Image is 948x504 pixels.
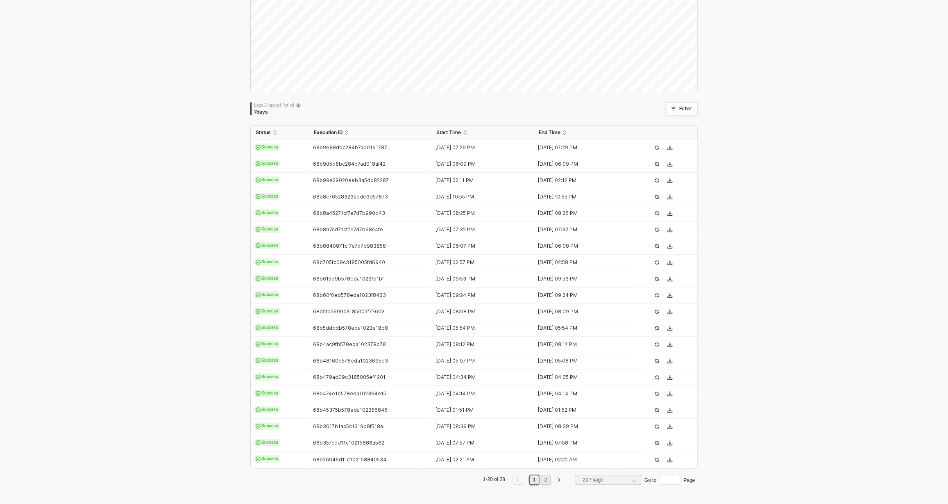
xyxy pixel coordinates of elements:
span: icon-cards [256,227,261,232]
span: Success [253,193,281,200]
span: icon-download [667,457,672,462]
span: icon-download [667,244,672,249]
th: End Time [534,125,636,140]
span: Success [253,422,281,430]
span: icon-download [667,342,672,347]
span: icon-download [667,309,672,314]
span: Success [253,144,281,151]
li: 1 [529,475,539,485]
span: Status [256,129,271,136]
span: 68b5ddbdb578eda1023e18d8 [313,325,388,331]
span: icon-success-page [654,326,659,331]
span: icon-success-page [654,227,659,232]
span: 68b705fc09c3185005fd6940 [313,259,385,265]
span: icon-cards [256,178,261,182]
div: [DATE] 09:24 PM [431,292,527,299]
span: Success [253,258,281,266]
div: [DATE] 07:29 PM [431,144,527,151]
span: Success [253,406,281,413]
span: 68b8840871cf7e7d7b983858 [313,243,386,249]
span: icon-cards [256,374,261,379]
div: [DATE] 09:24 PM [534,292,630,299]
span: icon-success-page [654,211,659,216]
span: icon-success-page [654,260,659,265]
div: [DATE] 02:21 AM [431,456,527,463]
div: [DATE] 04:35 PM [534,374,630,381]
span: 68b26046d11c102158840534 [313,456,386,463]
span: right [556,477,561,482]
span: icon-download [667,227,672,232]
div: [DATE] 08:08 PM [431,308,527,315]
button: right [553,475,564,485]
li: Next Page [552,475,565,485]
span: 68b5fd5909c3185005f77603 [313,308,384,315]
span: icon-download [667,326,672,331]
div: [DATE] 10:55 PM [534,194,630,200]
span: icon-download [667,293,672,298]
div: [DATE] 06:09 PM [534,161,630,167]
div: Filter [679,105,692,112]
span: left [515,477,520,482]
input: Page Size [580,475,636,484]
span: Success [253,439,281,446]
span: icon-download [667,178,672,183]
span: icon-cards [256,358,261,363]
span: icon-success-page [654,178,659,183]
span: 20 / page [583,474,636,486]
span: Start Time [436,129,461,136]
span: icon-success-page [654,391,659,396]
span: 68b3617b1ac5c1319b8f518a [313,423,383,429]
div: [DATE] 05:08 PM [534,358,630,364]
span: Success [253,176,281,184]
div: Go to Page [644,475,695,485]
div: [DATE] 05:07 PM [431,358,527,364]
span: Success [253,455,281,463]
span: icon-cards [256,161,261,166]
span: icon-cards [256,325,261,330]
span: icon-success-page [654,457,659,462]
span: icon-success-page [654,424,659,429]
div: [DATE] 07:58 PM [534,440,630,446]
span: icon-success-page [654,342,659,347]
span: Success [253,226,281,233]
div: [DATE] 08:26 PM [534,210,630,217]
div: [DATE] 01:51 PM [431,407,527,413]
span: 68b9e88dbc284b7ad0191787 [313,144,387,151]
div: [DATE] 05:54 PM [534,325,630,331]
span: icon-download [667,375,672,380]
span: 68b479ad09c3185005ef4201 [313,374,385,380]
span: icon-success-page [654,162,659,166]
span: 68b48160b578eda1023695e3 [313,358,388,364]
div: [DATE] 08:25 PM [431,210,527,217]
span: Success [253,275,281,282]
span: icon-download [667,440,672,445]
span: Success [253,390,281,397]
span: icon-cards [256,391,261,396]
div: [DATE] 07:32 PM [431,226,527,233]
span: icon-download [667,408,672,413]
span: 68b8a45271cf7e7d7b990d43 [313,210,385,216]
span: icon-success-page [654,440,659,445]
span: Success [253,324,281,331]
span: icon-cards [256,407,261,412]
input: Page [660,475,680,485]
li: 2 [541,475,551,485]
span: 68b474e1b578eda102364e15 [313,390,386,397]
span: icon-cards [256,292,261,297]
span: 68b4ac9fb578eda102378b78 [313,341,386,347]
div: [DATE] 10:55 PM [431,194,527,200]
div: Logs Disposal Period [254,102,301,108]
span: Success [253,373,281,381]
span: icon-cards [256,309,261,314]
span: icon-cards [256,145,261,150]
span: icon-download [667,211,672,216]
span: icon-cards [256,424,261,429]
span: icon-download [667,145,672,150]
div: [DATE] 02:22 AM [534,456,630,463]
span: icon-success-page [654,375,659,380]
div: [DATE] 04:14 PM [534,390,630,397]
div: [DATE] 09:53 PM [534,276,630,282]
button: Filter [666,102,698,115]
div: [DATE] 07:32 PM [534,226,630,233]
span: 68b897cd71cf7e7d7b98c4fe [313,226,383,233]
